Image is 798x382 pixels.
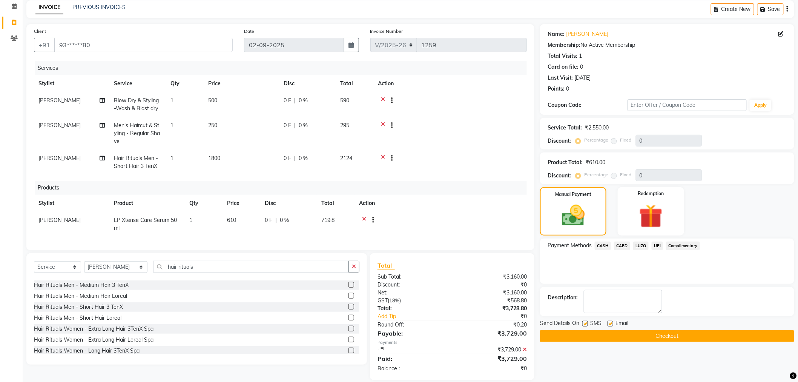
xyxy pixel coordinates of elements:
[372,365,452,373] div: Balance :
[584,137,608,143] label: Percentage
[372,329,452,338] div: Payable:
[452,365,533,373] div: ₹0
[189,217,192,223] span: 1
[633,242,649,250] span: LUZO
[466,313,533,320] div: ₹0
[109,75,166,92] th: Service
[35,181,533,195] div: Products
[372,313,466,320] a: Add Tip
[372,321,452,329] div: Round Off:
[548,159,583,166] div: Product Total:
[34,336,153,344] div: Hair Rituals Women - Extra Long Hair Loreal Spa
[548,85,565,93] div: Points:
[38,97,81,104] span: [PERSON_NAME]
[548,242,592,250] span: Payment Methods
[372,346,452,354] div: UPI
[452,329,533,338] div: ₹3,729.00
[555,191,591,198] label: Manual Payment
[574,74,591,82] div: [DATE]
[275,216,277,224] span: |
[580,63,583,71] div: 0
[615,319,628,329] span: Email
[452,273,533,281] div: ₹3,160.00
[265,216,272,224] span: 0 F
[34,347,140,355] div: Hair Rituals Women - Long Hair 3TenX Spa
[317,195,354,212] th: Total
[35,61,533,75] div: Services
[204,75,279,92] th: Price
[614,242,630,250] span: CARD
[38,155,81,162] span: [PERSON_NAME]
[38,217,81,223] span: [PERSON_NAME]
[548,41,580,49] div: Membership:
[299,97,308,105] span: 0 %
[638,190,664,197] label: Redemption
[34,195,109,212] th: Stylist
[34,75,109,92] th: Stylist
[452,346,533,354] div: ₹3,729.00
[586,159,605,166] div: ₹610.00
[652,242,663,250] span: UPI
[548,74,573,82] div: Last Visit:
[548,124,582,132] div: Service Total:
[294,154,296,162] span: |
[389,297,399,303] span: 18%
[372,273,452,281] div: Sub Total:
[244,28,254,35] label: Date
[750,100,771,111] button: Apply
[452,354,533,363] div: ₹3,729.00
[208,155,220,162] span: 1800
[540,330,794,342] button: Checkout
[114,217,177,231] span: LP Xtense Care Serum 50 ml
[34,325,153,333] div: Hair Rituals Women - Extra Long Hair 3TenX Spa
[452,289,533,297] div: ₹3,160.00
[114,97,159,112] span: Blow Dry & Styling -Wash & Blast dry
[72,4,126,11] a: PREVIOUS INVOICES
[299,154,308,162] span: 0 %
[34,303,123,311] div: Hair Rituals Men - Short Hair 3 TenX
[548,294,578,302] div: Description:
[370,28,403,35] label: Invoice Number
[584,171,608,178] label: Percentage
[284,122,291,129] span: 0 F
[372,354,452,363] div: Paid:
[34,38,55,52] button: +91
[566,30,608,38] a: [PERSON_NAME]
[208,97,217,104] span: 500
[166,75,204,92] th: Qty
[280,216,289,224] span: 0 %
[38,122,81,129] span: [PERSON_NAME]
[540,319,579,329] span: Send Details On
[548,101,627,109] div: Coupon Code
[294,122,296,129] span: |
[378,297,388,304] span: GST
[548,137,571,145] div: Discount:
[595,242,611,250] span: CASH
[373,75,527,92] th: Action
[223,195,260,212] th: Price
[34,314,121,322] div: Hair Rituals Men - Short Hair Loreal
[548,41,787,49] div: No Active Membership
[153,261,349,273] input: Search or Scan
[284,154,291,162] span: 0 F
[34,28,46,35] label: Client
[452,297,533,305] div: ₹568.80
[579,52,582,60] div: 1
[279,75,336,92] th: Disc
[114,122,160,145] span: Men's Haircut & Styling - Regular Shave
[227,217,236,223] span: 610
[628,99,747,111] input: Enter Offer / Coupon Code
[566,85,569,93] div: 0
[620,137,631,143] label: Fixed
[711,3,754,15] button: Create New
[336,75,373,92] th: Total
[585,124,609,132] div: ₹2,550.00
[170,155,173,162] span: 1
[590,319,602,329] span: SMS
[34,281,129,289] div: Hair Rituals Men - Medium Hair 3 TenX
[299,122,308,129] span: 0 %
[666,242,700,250] span: Complimentary
[452,321,533,329] div: ₹0.20
[620,171,631,178] label: Fixed
[284,97,291,105] span: 0 F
